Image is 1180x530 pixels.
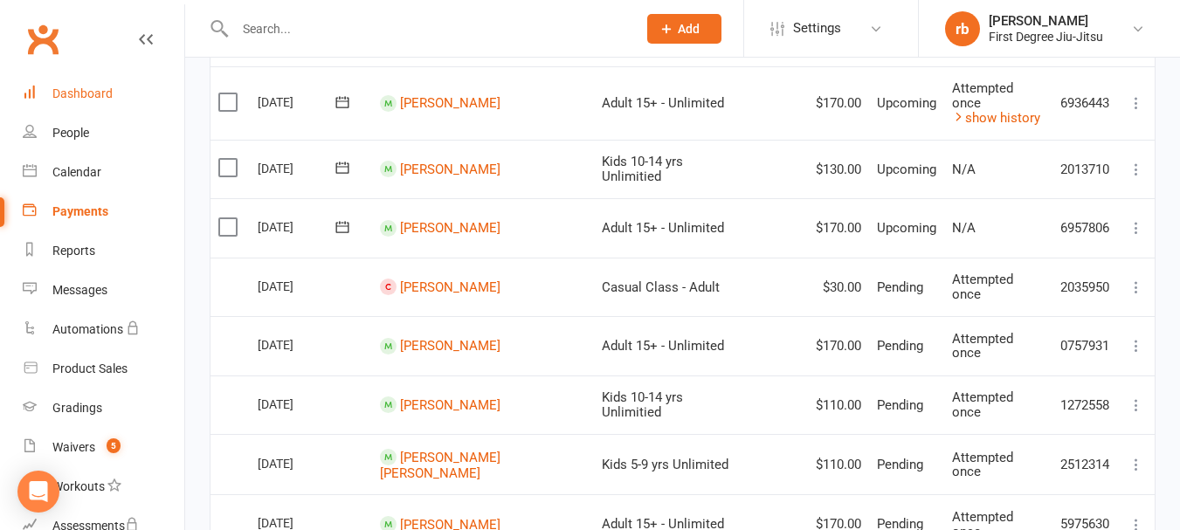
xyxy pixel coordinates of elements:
td: 2512314 [1052,434,1118,494]
a: Payments [23,192,184,231]
div: [DATE] [258,88,338,115]
a: Automations [23,310,184,349]
div: Workouts [52,479,105,493]
span: Pending [877,279,923,295]
div: [DATE] [258,155,338,182]
div: Messages [52,283,107,297]
span: Attempted once [952,80,1013,111]
a: [PERSON_NAME] [400,162,500,177]
td: $170.00 [808,66,869,140]
a: Clubworx [21,17,65,61]
td: 6957806 [1052,198,1118,258]
div: Reports [52,244,95,258]
a: [PERSON_NAME] [400,397,500,413]
td: $30.00 [808,258,869,317]
span: N/A [952,220,976,236]
a: [PERSON_NAME] [400,338,500,354]
button: Add [647,14,721,44]
span: 5 [107,438,121,453]
td: 2013710 [1052,140,1118,199]
div: Open Intercom Messenger [17,471,59,513]
div: Product Sales [52,361,128,375]
a: Product Sales [23,349,184,389]
td: 1272558 [1052,375,1118,435]
span: Adult 15+ - Unlimited [602,338,724,354]
div: [DATE] [258,213,338,240]
span: Pending [877,457,923,472]
span: Adult 15+ - Unlimited [602,95,724,111]
td: 6936443 [1052,66,1118,140]
div: [DATE] [258,331,338,358]
div: People [52,126,89,140]
span: Kids 5-9 yrs Unlimited [602,457,728,472]
td: $170.00 [808,316,869,375]
a: [PERSON_NAME] [400,220,500,236]
a: Reports [23,231,184,271]
a: People [23,114,184,153]
div: First Degree Jiu-Jitsu [989,29,1103,45]
span: Kids 10-14 yrs Unlimitied [602,389,683,420]
a: Workouts [23,467,184,506]
span: Attempted once [952,389,1013,420]
td: $110.00 [808,375,869,435]
td: $110.00 [808,434,869,494]
div: rb [945,11,980,46]
span: Adult 15+ - Unlimited [602,220,724,236]
div: Dashboard [52,86,113,100]
td: 0757931 [1052,316,1118,375]
div: [PERSON_NAME] [989,13,1103,29]
span: Pending [877,397,923,413]
div: Calendar [52,165,101,179]
td: 2035950 [1052,258,1118,317]
a: Dashboard [23,74,184,114]
span: Casual Class - Adult [602,279,720,295]
span: Settings [793,9,841,48]
input: Search... [230,17,625,41]
span: Add [678,22,700,36]
span: N/A [952,162,976,177]
span: Upcoming [877,162,936,177]
a: [PERSON_NAME] [PERSON_NAME] [380,449,500,481]
div: Payments [52,204,108,218]
a: Waivers 5 [23,428,184,467]
td: $170.00 [808,198,869,258]
span: Attempted once [952,272,1013,302]
a: [PERSON_NAME] [400,95,500,111]
div: [DATE] [258,450,338,477]
a: Messages [23,271,184,310]
span: Upcoming [877,95,936,111]
div: Gradings [52,401,102,415]
div: [DATE] [258,272,338,299]
span: Kids 10-14 yrs Unlimitied [602,154,683,184]
div: Automations [52,322,123,336]
span: Attempted once [952,450,1013,480]
td: $130.00 [808,140,869,199]
a: Gradings [23,389,184,428]
a: show history [952,110,1040,126]
a: Calendar [23,153,184,192]
div: Waivers [52,440,95,454]
span: Upcoming [877,220,936,236]
span: Attempted once [952,331,1013,361]
span: Pending [877,338,923,354]
a: [PERSON_NAME] [400,279,500,295]
div: [DATE] [258,390,338,417]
